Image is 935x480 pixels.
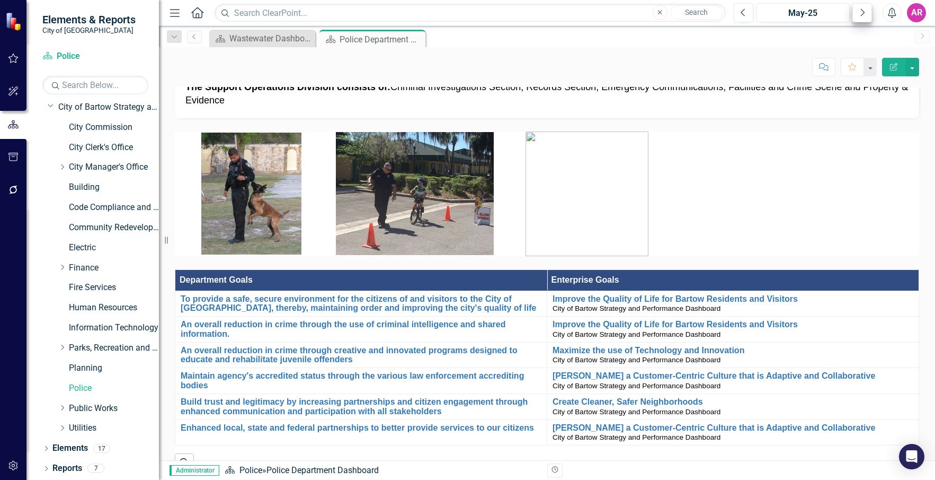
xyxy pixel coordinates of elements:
a: Building [69,181,159,194]
div: Police Department Dashboard [266,465,379,475]
div: May-25 [760,7,847,20]
a: Police [239,465,262,475]
a: Create Cleaner, Safer Neighborhoods [553,397,913,407]
a: Elements [52,442,88,455]
span: City of Bartow Strategy and Performance Dashboard [553,304,720,312]
a: Utilities [69,422,159,434]
a: An overall reduction in crime through creative and innovated programs designed to educate and reh... [181,346,541,364]
a: Maintain agency's accredited status through the various law enforcement accrediting bodies [181,371,541,390]
a: An overall reduction in crime through the use of criminal intelligence and shared information. [181,320,541,338]
div: Police Department Dashboard [340,33,423,46]
span: City of Bartow Strategy and Performance Dashboard [553,356,720,364]
a: Human Resources [69,302,159,314]
small: City of [GEOGRAPHIC_DATA] [42,26,136,34]
td: Double-Click to Edit Right Click for Context Menu [547,317,919,343]
a: City Manager's Office [69,161,159,173]
a: Police [42,50,148,63]
a: To provide a safe, secure environment for the citizens of and visitors to the City of [GEOGRAPHIC... [181,294,541,313]
a: [PERSON_NAME] a Customer-Centric Culture that is Adaptive and Collaborative [553,371,913,381]
td: Double-Click to Edit Right Click for Context Menu [547,394,919,420]
span: Administrator [170,465,219,476]
td: Double-Click to Edit Right Click for Context Menu [547,368,919,394]
span: City of Bartow Strategy and Performance Dashboard [553,382,720,390]
img: Police Officer with Child on Bike [336,132,494,255]
a: [PERSON_NAME] a Customer-Centric Culture that is Adaptive and Collaborative [553,423,913,433]
button: AR [907,3,926,22]
td: Double-Click to Edit Right Click for Context Menu [547,291,919,317]
a: City Commission [69,121,159,134]
a: City of Bartow Strategy and Performance Dashboard [58,101,159,114]
img: mceclip1%20v5.png [526,132,648,256]
a: Improve the Quality of Life for Bartow Residents and Visitors [553,294,913,304]
a: Wastewater Dashboard [212,32,313,45]
a: Reports [52,462,82,475]
td: Double-Click to Edit Right Click for Context Menu [547,342,919,368]
strong: The Support Operations Division consists of: [185,82,390,92]
a: Build trust and legitimacy by increasing partnerships and citizen engagement through enhanced com... [181,397,541,416]
img: K-9 with Police Officer [201,133,301,255]
a: Information Technology [69,322,159,334]
td: Double-Click to Edit Right Click for Context Menu [175,291,547,317]
span: City of Bartow Strategy and Performance Dashboard [553,408,720,416]
td: Double-Click to Edit Right Click for Context Menu [175,394,547,420]
a: Planning [69,362,159,374]
span: City of Bartow Strategy and Performance Dashboard [553,433,720,441]
button: May-25 [756,3,850,22]
div: 7 [87,464,104,473]
a: Improve the Quality of Life for Bartow Residents and Visitors [553,320,913,329]
td: Double-Click to Edit Right Click for Context Menu [175,317,547,343]
div: » [225,465,539,477]
div: 17 [93,444,110,453]
a: Electric [69,242,159,254]
td: Double-Click to Edit Right Click for Context Menu [175,420,547,446]
a: Public Works [69,403,159,415]
a: Maximize the use of Technology and Innovation [553,346,913,355]
img: ClearPoint Strategy [5,12,24,30]
span: Elements & Reports [42,13,136,26]
td: Double-Click to Edit Right Click for Context Menu [175,368,547,394]
a: Code Compliance and Neighborhood Services [69,202,159,214]
a: City Clerk's Office [69,142,159,154]
a: Fire Services [69,282,159,294]
button: Search [670,5,723,20]
a: Community Redevelopment Agency [69,222,159,234]
a: Finance [69,262,159,274]
a: Parks, Recreation and Cultural Arts [69,342,159,354]
a: Enhanced local, state and federal partnerships to better provide services to our citizens [181,423,541,433]
td: Double-Click to Edit Right Click for Context Menu [547,420,919,446]
p: Criminal Investigations Section, Records Section, Emergency Communications, Facilities and Crime ... [185,78,909,108]
div: Open Intercom Messenger [899,444,924,469]
div: Wastewater Dashboard [229,32,313,45]
input: Search Below... [42,76,148,94]
td: Double-Click to Edit Right Click for Context Menu [175,342,547,368]
a: Police [69,382,159,395]
input: Search ClearPoint... [215,4,725,22]
span: Search [685,8,708,16]
span: City of Bartow Strategy and Performance Dashboard [553,330,720,338]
